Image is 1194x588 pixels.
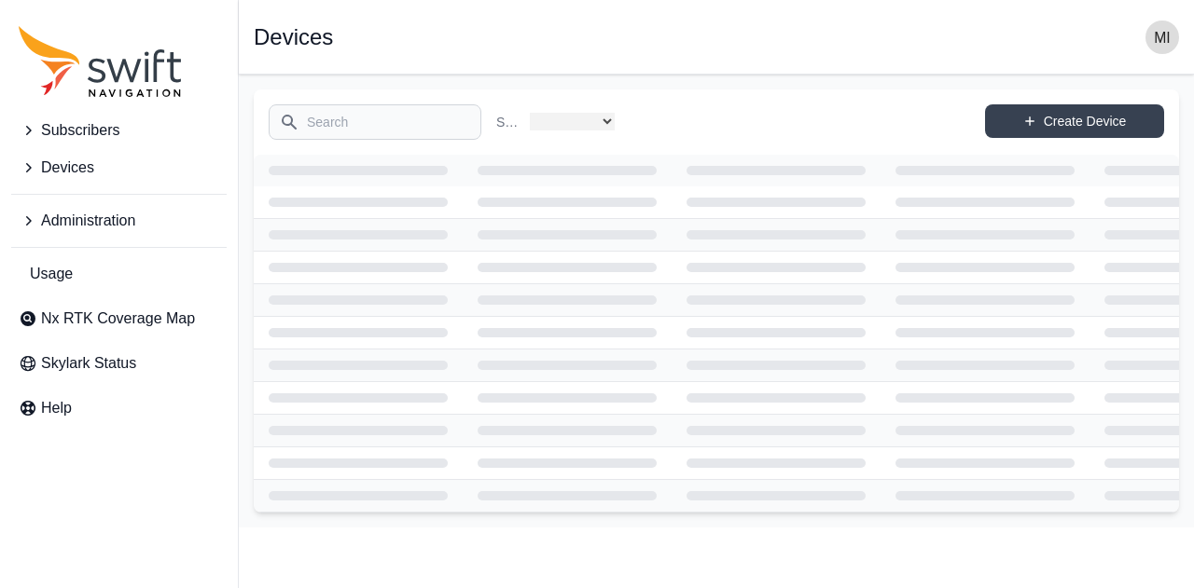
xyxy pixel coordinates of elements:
a: Nx RTK Coverage Map [11,300,227,337]
span: Devices [41,157,94,179]
a: Help [11,390,227,427]
a: Create Device [985,104,1164,138]
span: Nx RTK Coverage Map [41,308,195,330]
button: Devices [11,149,227,186]
span: Usage [30,263,73,285]
button: Administration [11,202,227,239]
button: Subscribers [11,112,227,149]
a: Usage [11,255,227,293]
span: Help [41,397,72,419]
label: Subscriber Name [496,113,522,131]
img: user photo [1145,21,1179,54]
h1: Devices [254,26,333,48]
span: Subscribers [41,119,119,142]
a: Skylark Status [11,345,227,382]
span: Skylark Status [41,352,136,375]
input: Search [269,104,481,140]
span: Administration [41,210,135,232]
